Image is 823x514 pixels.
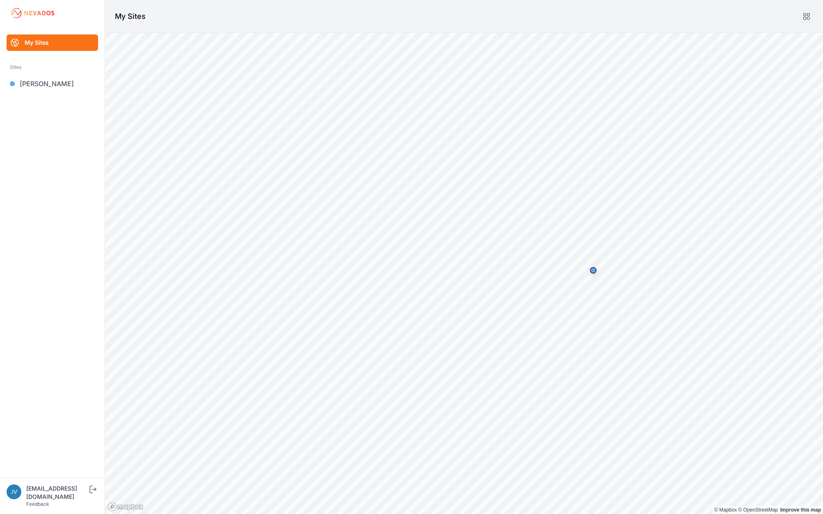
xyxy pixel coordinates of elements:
[107,502,144,512] a: Mapbox logo
[26,501,49,507] a: Feedback
[7,484,21,499] img: jvivenzio@ampliform.com
[105,33,823,514] canvas: Map
[780,507,821,513] a: Map feedback
[738,507,778,513] a: OpenStreetMap
[7,34,98,51] a: My Sites
[115,11,146,22] h1: My Sites
[585,262,601,279] div: Map marker
[26,484,88,501] div: [EMAIL_ADDRESS][DOMAIN_NAME]
[714,507,737,513] a: Mapbox
[10,7,56,20] img: Nevados
[7,75,98,92] a: [PERSON_NAME]
[10,62,95,72] div: Sites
